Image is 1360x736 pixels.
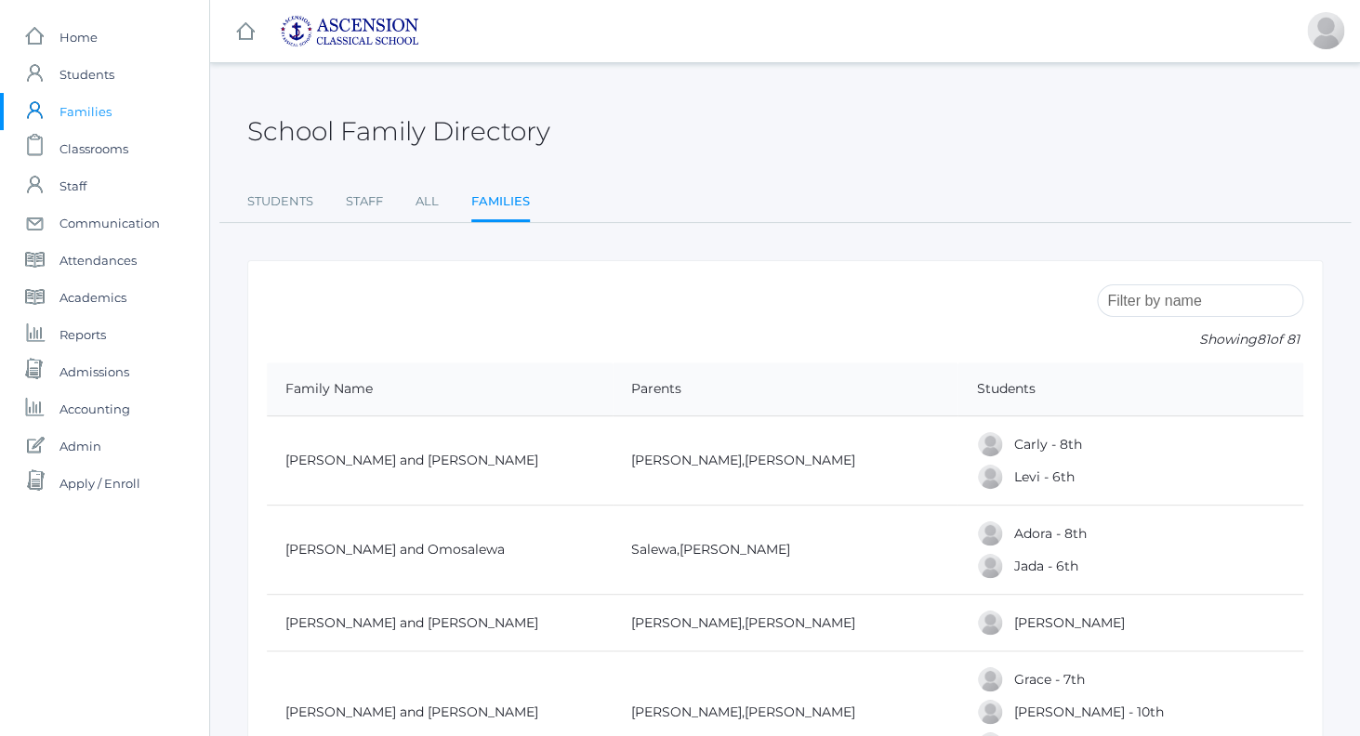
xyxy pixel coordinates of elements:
[745,703,855,720] a: [PERSON_NAME]
[346,183,383,220] a: Staff
[59,353,129,390] span: Admissions
[631,703,742,720] a: [PERSON_NAME]
[59,204,160,242] span: Communication
[1013,703,1163,720] a: [PERSON_NAME] - 10th
[285,614,538,631] a: [PERSON_NAME] and [PERSON_NAME]
[631,614,742,631] a: [PERSON_NAME]
[613,595,958,651] td: ,
[1013,525,1086,542] a: Adora - 8th
[1307,12,1344,49] div: Tony Welty
[1257,331,1270,348] span: 81
[976,665,1004,693] div: Grace Anderson
[285,703,538,720] a: [PERSON_NAME] and [PERSON_NAME]
[59,130,128,167] span: Classrooms
[1097,284,1303,317] input: Filter by name
[631,541,677,558] a: Salewa
[59,56,114,93] span: Students
[1013,558,1077,574] a: Jada - 6th
[1013,614,1124,631] a: [PERSON_NAME]
[247,183,313,220] a: Students
[1013,671,1084,688] a: Grace - 7th
[471,183,530,223] a: Families
[59,93,112,130] span: Families
[613,362,958,416] th: Parents
[285,541,505,558] a: [PERSON_NAME] and Omosalewa
[976,698,1004,726] div: Luke Anderson
[976,430,1004,458] div: Carly Adams
[59,242,137,279] span: Attendances
[976,519,1004,547] div: Adora Adegboyega
[1097,330,1303,349] p: Showing of 81
[59,316,106,353] span: Reports
[1013,436,1081,453] a: Carly - 8th
[613,416,958,506] td: ,
[59,167,86,204] span: Staff
[976,609,1004,637] div: Henry Amos
[631,452,742,468] a: [PERSON_NAME]
[957,362,1303,416] th: Students
[59,465,140,502] span: Apply / Enroll
[59,279,126,316] span: Academics
[613,506,958,595] td: ,
[745,614,855,631] a: [PERSON_NAME]
[416,183,439,220] a: All
[59,390,130,427] span: Accounting
[59,19,98,56] span: Home
[745,452,855,468] a: [PERSON_NAME]
[976,552,1004,580] div: Jada Adegboyega
[280,15,419,47] img: ascension-logo-blue-113fc29133de2fb5813e50b71547a291c5fdb7962bf76d49838a2a14a36269ea.jpg
[680,541,790,558] a: [PERSON_NAME]
[59,427,101,465] span: Admin
[247,117,550,146] h2: School Family Directory
[267,362,613,416] th: Family Name
[1013,468,1074,485] a: Levi - 6th
[976,463,1004,491] div: Levi Adams
[285,452,538,468] a: [PERSON_NAME] and [PERSON_NAME]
